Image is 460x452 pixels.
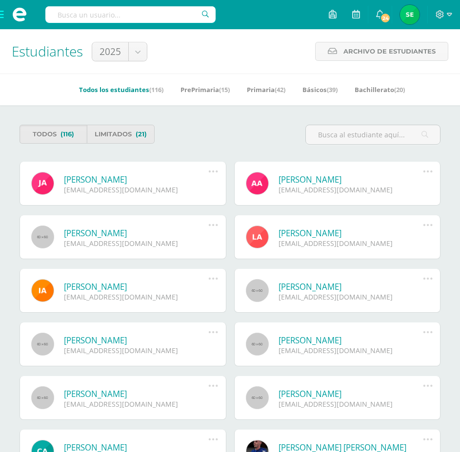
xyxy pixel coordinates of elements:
div: [EMAIL_ADDRESS][DOMAIN_NAME] [279,185,423,194]
span: Archivo de Estudiantes [343,42,436,60]
span: (116) [60,125,74,143]
a: Archivo de Estudiantes [315,42,448,61]
input: Busca al estudiante aquí... [306,125,440,144]
a: Básicos(39) [302,82,338,97]
a: 2025 [92,42,147,61]
span: 24 [380,13,391,23]
div: [EMAIL_ADDRESS][DOMAIN_NAME] [64,239,209,248]
div: [EMAIL_ADDRESS][DOMAIN_NAME] [279,346,423,355]
a: [PERSON_NAME] [64,335,209,346]
a: Bachillerato(20) [355,82,405,97]
img: bb51d92fe231030405650637fd24292c.png [400,5,420,24]
span: (39) [327,85,338,94]
div: [EMAIL_ADDRESS][DOMAIN_NAME] [64,346,209,355]
div: [EMAIL_ADDRESS][DOMAIN_NAME] [64,399,209,409]
a: Limitados(21) [87,125,154,144]
a: [PERSON_NAME] [64,388,209,399]
a: [PERSON_NAME] [64,174,209,185]
a: PrePrimaria(15) [180,82,230,97]
span: (15) [219,85,230,94]
span: Estudiantes [12,42,83,60]
a: Todos(116) [20,125,87,144]
span: (42) [275,85,285,94]
a: Todos los estudiantes(116) [79,82,163,97]
a: [PERSON_NAME] [279,227,423,239]
div: [EMAIL_ADDRESS][DOMAIN_NAME] [279,239,423,248]
div: [EMAIL_ADDRESS][DOMAIN_NAME] [279,399,423,409]
span: (21) [136,125,147,143]
a: [PERSON_NAME] [279,174,423,185]
span: (116) [149,85,163,94]
a: [PERSON_NAME] [279,388,423,399]
span: (20) [394,85,405,94]
a: [PERSON_NAME] [64,227,209,239]
input: Busca un usuario... [45,6,216,23]
span: 2025 [100,42,121,61]
div: [EMAIL_ADDRESS][DOMAIN_NAME] [64,185,209,194]
a: Primaria(42) [247,82,285,97]
a: [PERSON_NAME] [279,281,423,292]
a: [PERSON_NAME] [64,281,209,292]
div: [EMAIL_ADDRESS][DOMAIN_NAME] [279,292,423,301]
div: [EMAIL_ADDRESS][DOMAIN_NAME] [64,292,209,301]
a: [PERSON_NAME] [279,335,423,346]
